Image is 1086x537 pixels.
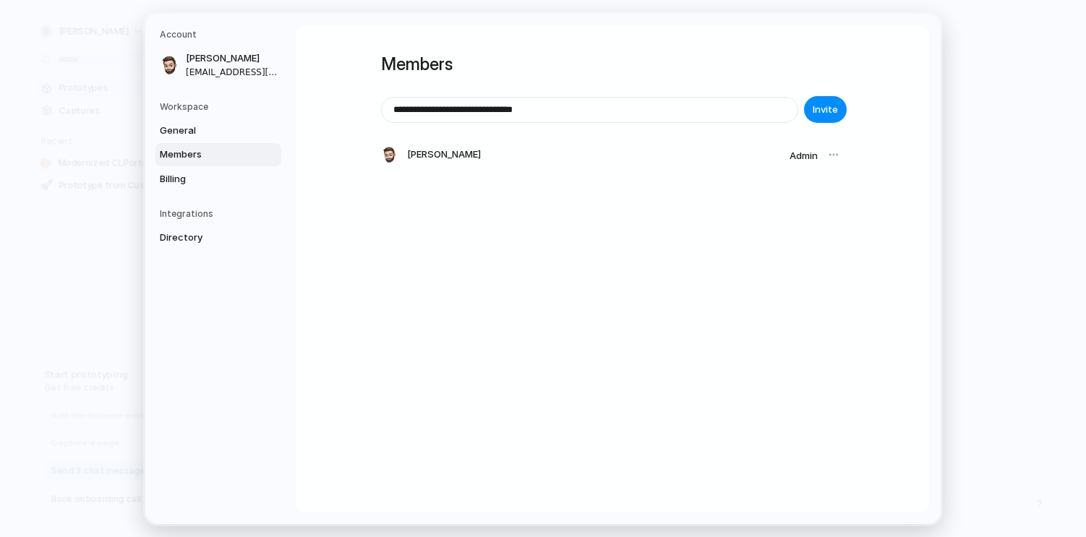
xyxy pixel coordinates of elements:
[813,102,838,116] span: Invite
[155,143,281,166] a: Members
[160,171,252,186] span: Billing
[155,47,281,83] a: [PERSON_NAME][EMAIL_ADDRESS][DOMAIN_NAME]
[155,119,281,142] a: General
[790,150,818,161] span: Admin
[160,207,281,220] h5: Integrations
[381,51,844,77] h1: Members
[160,123,252,137] span: General
[160,147,252,162] span: Members
[160,100,281,113] h5: Workspace
[407,147,481,162] span: [PERSON_NAME]
[804,96,847,123] button: Invite
[160,28,281,41] h5: Account
[186,65,278,78] span: [EMAIL_ADDRESS][DOMAIN_NAME]
[155,226,281,249] a: Directory
[155,167,281,190] a: Billing
[186,51,278,66] span: [PERSON_NAME]
[160,231,252,245] span: Directory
